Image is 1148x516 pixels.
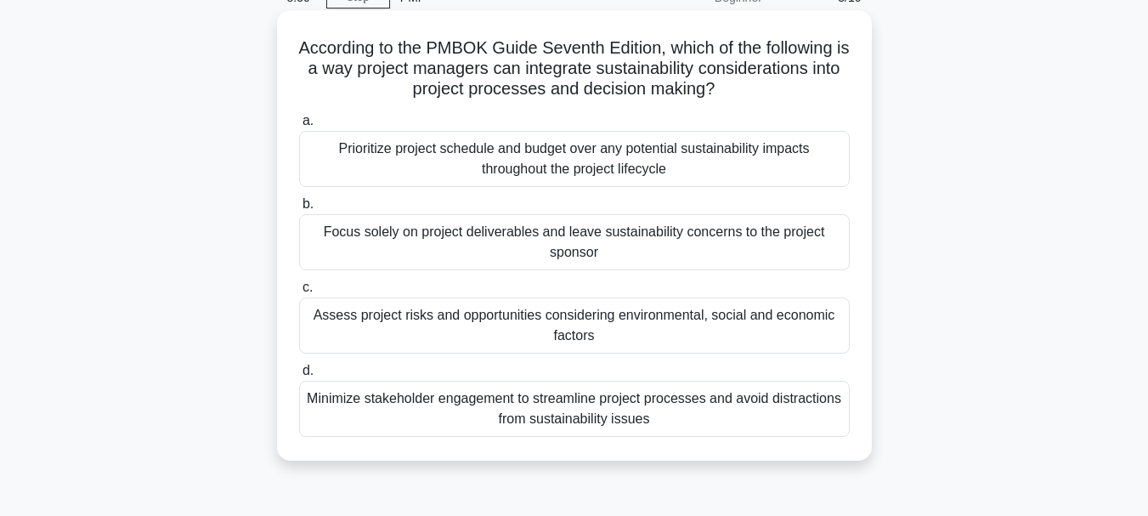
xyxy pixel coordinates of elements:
div: Assess project risks and opportunities considering environmental, social and economic factors [299,298,850,354]
span: a. [303,113,314,128]
span: b. [303,196,314,211]
div: Prioritize project schedule and budget over any potential sustainability impacts throughout the p... [299,131,850,187]
span: c. [303,280,313,294]
div: Minimize stakeholder engagement to streamline project processes and avoid distractions from susta... [299,381,850,437]
span: d. [303,363,314,377]
div: Focus solely on project deliverables and leave sustainability concerns to the project sponsor [299,214,850,270]
h5: According to the PMBOK Guide Seventh Edition, which of the following is a way project managers ca... [297,37,851,100]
